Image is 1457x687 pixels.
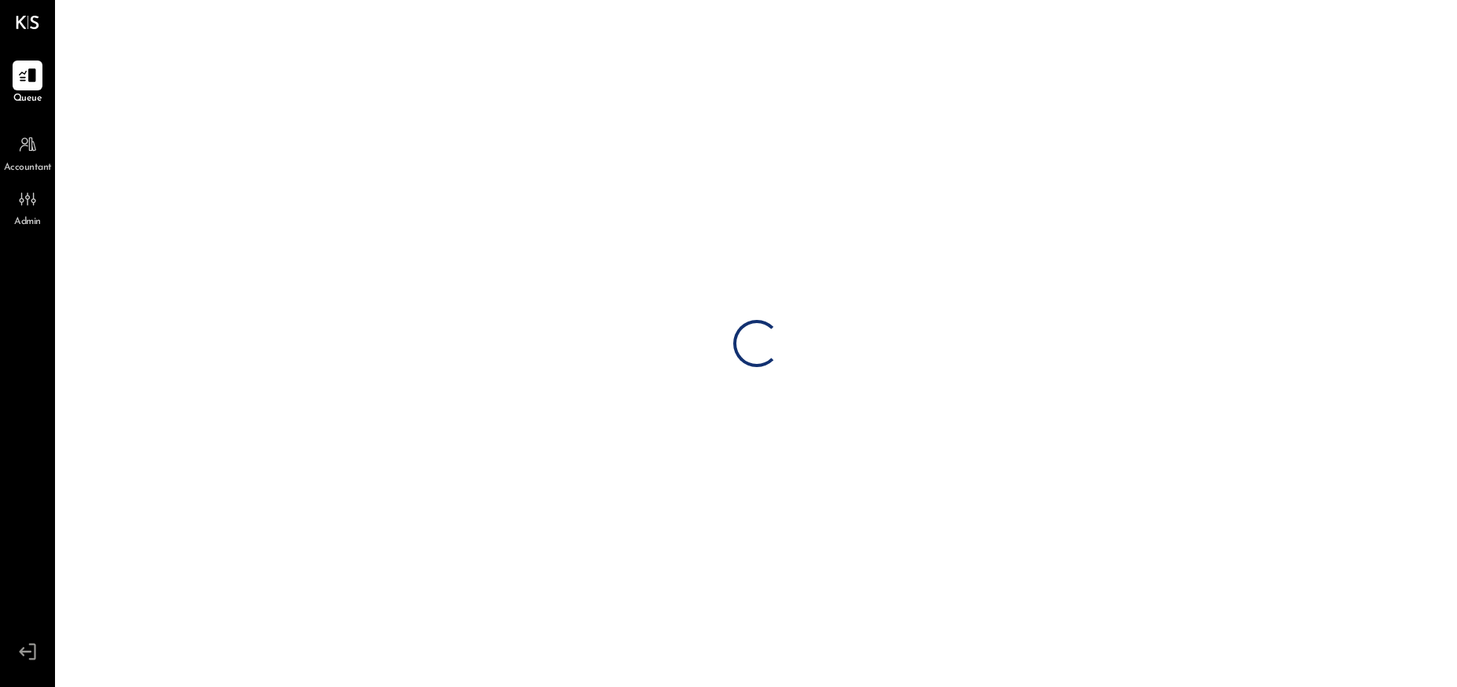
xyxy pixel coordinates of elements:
[1,61,54,106] a: Queue
[14,215,41,230] span: Admin
[4,161,52,175] span: Accountant
[1,184,54,230] a: Admin
[13,92,42,106] span: Queue
[1,130,54,175] a: Accountant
